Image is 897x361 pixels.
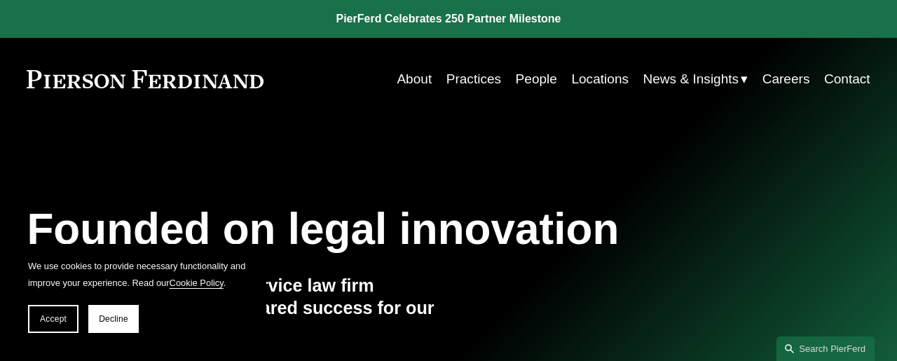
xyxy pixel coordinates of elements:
section: Cookie banner [14,244,266,347]
a: Careers [762,66,810,93]
a: People [516,66,557,93]
span: News & Insights [643,67,739,91]
p: We use cookies to provide necessary functionality and improve your experience. Read our . [28,258,252,291]
span: Accept [40,314,67,324]
button: Decline [88,305,139,333]
h1: Founded on legal innovation [27,204,730,254]
a: Contact [824,66,870,93]
a: folder dropdown [643,66,748,93]
a: Search this site [776,336,875,361]
button: Accept [28,305,78,333]
a: Practices [446,66,501,93]
a: Locations [571,66,629,93]
span: Decline [99,314,128,324]
a: About [397,66,432,93]
a: Cookie Policy [170,278,224,288]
